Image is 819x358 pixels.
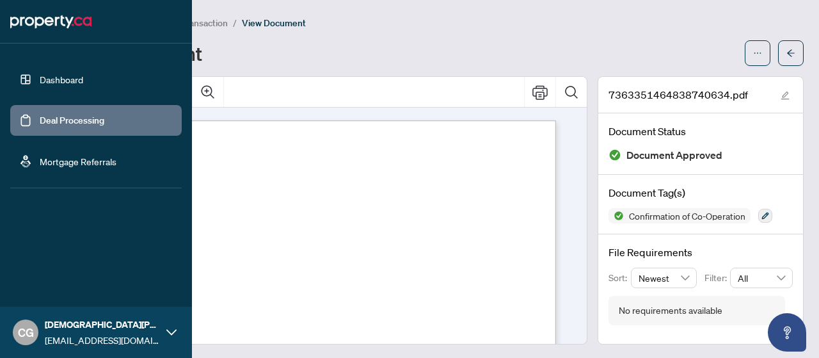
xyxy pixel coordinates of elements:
span: ellipsis [753,49,762,58]
span: Confirmation of Co-Operation [624,211,751,220]
a: Dashboard [40,74,83,85]
h4: Document Status [608,124,793,139]
span: Document Approved [626,147,722,164]
h4: File Requirements [608,245,793,260]
a: Deal Processing [40,115,104,126]
span: [EMAIL_ADDRESS][DOMAIN_NAME] [45,333,160,347]
span: arrow-left [786,49,795,58]
span: View Transaction [159,17,228,29]
img: logo [10,12,91,32]
a: Mortgage Referrals [40,156,116,167]
img: Status Icon [608,208,624,224]
h4: Document Tag(s) [608,185,793,200]
p: Filter: [704,271,730,285]
span: CG [18,323,34,341]
li: / [233,15,237,30]
button: Open asap [768,313,806,352]
span: 7363351464838740634.pdf [608,87,748,102]
span: All [738,268,785,288]
div: No requirements available [619,304,722,318]
span: Newest [639,268,690,288]
img: Document Status [608,149,621,161]
span: View Document [242,17,306,29]
span: edit [781,91,790,100]
span: [DEMOGRAPHIC_DATA][PERSON_NAME] [45,318,160,332]
p: Sort: [608,271,631,285]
